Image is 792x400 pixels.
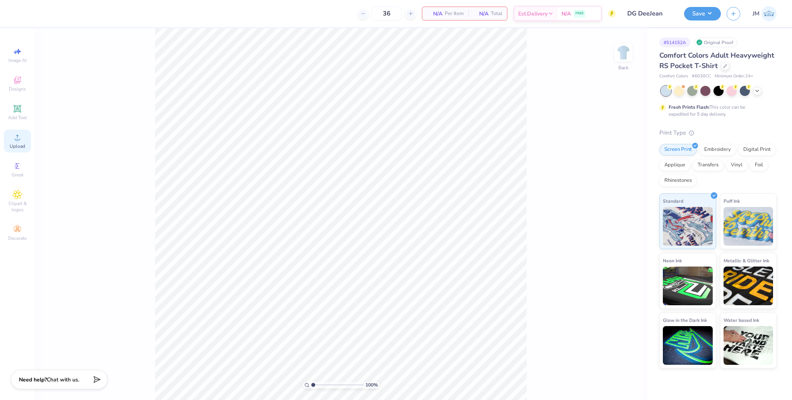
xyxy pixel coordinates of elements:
[684,7,721,21] button: Save
[663,267,713,305] img: Neon Ink
[445,10,464,18] span: Per Item
[761,6,777,21] img: John Michael Binayas
[663,326,713,365] img: Glow in the Dark Ink
[491,10,502,18] span: Total
[8,235,27,241] span: Decorate
[659,175,697,186] div: Rhinestones
[562,10,571,18] span: N/A
[724,316,759,324] span: Water based Ink
[694,38,737,47] div: Original Proof
[663,197,683,205] span: Standard
[726,159,748,171] div: Vinyl
[724,207,773,246] img: Puff Ink
[724,326,773,365] img: Water based Ink
[518,10,548,18] span: Est. Delivery
[12,172,24,178] span: Greek
[47,376,79,383] span: Chat with us.
[4,200,31,213] span: Clipart & logos
[365,381,378,388] span: 100 %
[699,144,736,156] div: Embroidery
[659,51,774,70] span: Comfort Colors Adult Heavyweight RS Pocket T-Shirt
[621,6,678,21] input: Untitled Design
[427,10,442,18] span: N/A
[8,115,27,121] span: Add Text
[9,57,27,63] span: Image AI
[473,10,488,18] span: N/A
[750,159,768,171] div: Foil
[616,45,631,60] img: Back
[372,7,402,21] input: – –
[663,256,682,265] span: Neon Ink
[659,159,690,171] div: Applique
[724,267,773,305] img: Metallic & Glitter Ink
[715,73,753,80] span: Minimum Order: 24 +
[724,197,740,205] span: Puff Ink
[669,104,710,110] strong: Fresh Prints Flash:
[692,73,711,80] span: # 6030CC
[663,316,707,324] span: Glow in the Dark Ink
[669,104,764,118] div: This color can be expedited for 5 day delivery.
[738,144,776,156] div: Digital Print
[659,128,777,137] div: Print Type
[659,38,690,47] div: # 514152A
[693,159,724,171] div: Transfers
[753,6,777,21] a: JM
[659,73,688,80] span: Comfort Colors
[10,143,25,149] span: Upload
[9,86,26,92] span: Designs
[724,256,769,265] span: Metallic & Glitter Ink
[618,64,628,71] div: Back
[19,376,47,383] strong: Need help?
[575,11,584,16] span: FREE
[663,207,713,246] img: Standard
[659,144,697,156] div: Screen Print
[753,9,760,18] span: JM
